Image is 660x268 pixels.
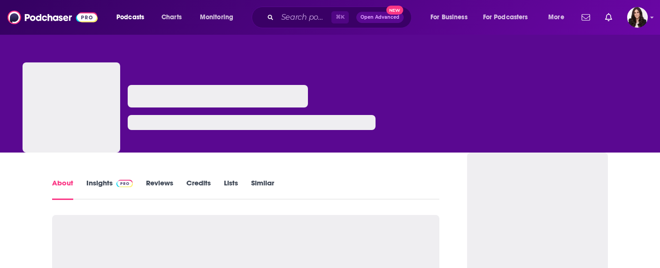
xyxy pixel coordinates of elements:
img: User Profile [627,7,648,28]
span: Monitoring [200,11,233,24]
button: open menu [477,10,542,25]
button: open menu [110,10,156,25]
span: Logged in as RebeccaShapiro [627,7,648,28]
a: Lists [224,178,238,200]
a: Credits [186,178,211,200]
button: Show profile menu [627,7,648,28]
span: For Business [430,11,468,24]
a: Show notifications dropdown [601,9,616,25]
button: open menu [424,10,479,25]
img: Podchaser Pro [116,180,133,187]
button: open menu [193,10,246,25]
span: Charts [161,11,182,24]
a: Similar [251,178,274,200]
span: ⌘ K [331,11,349,23]
span: Podcasts [116,11,144,24]
span: More [548,11,564,24]
button: open menu [542,10,576,25]
a: Charts [155,10,187,25]
img: Podchaser - Follow, Share and Rate Podcasts [8,8,98,26]
span: New [386,6,403,15]
a: Reviews [146,178,173,200]
a: About [52,178,73,200]
span: For Podcasters [483,11,528,24]
span: Open Advanced [361,15,399,20]
a: InsightsPodchaser Pro [86,178,133,200]
a: Show notifications dropdown [578,9,594,25]
div: Search podcasts, credits, & more... [261,7,421,28]
input: Search podcasts, credits, & more... [277,10,331,25]
button: Open AdvancedNew [356,12,404,23]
